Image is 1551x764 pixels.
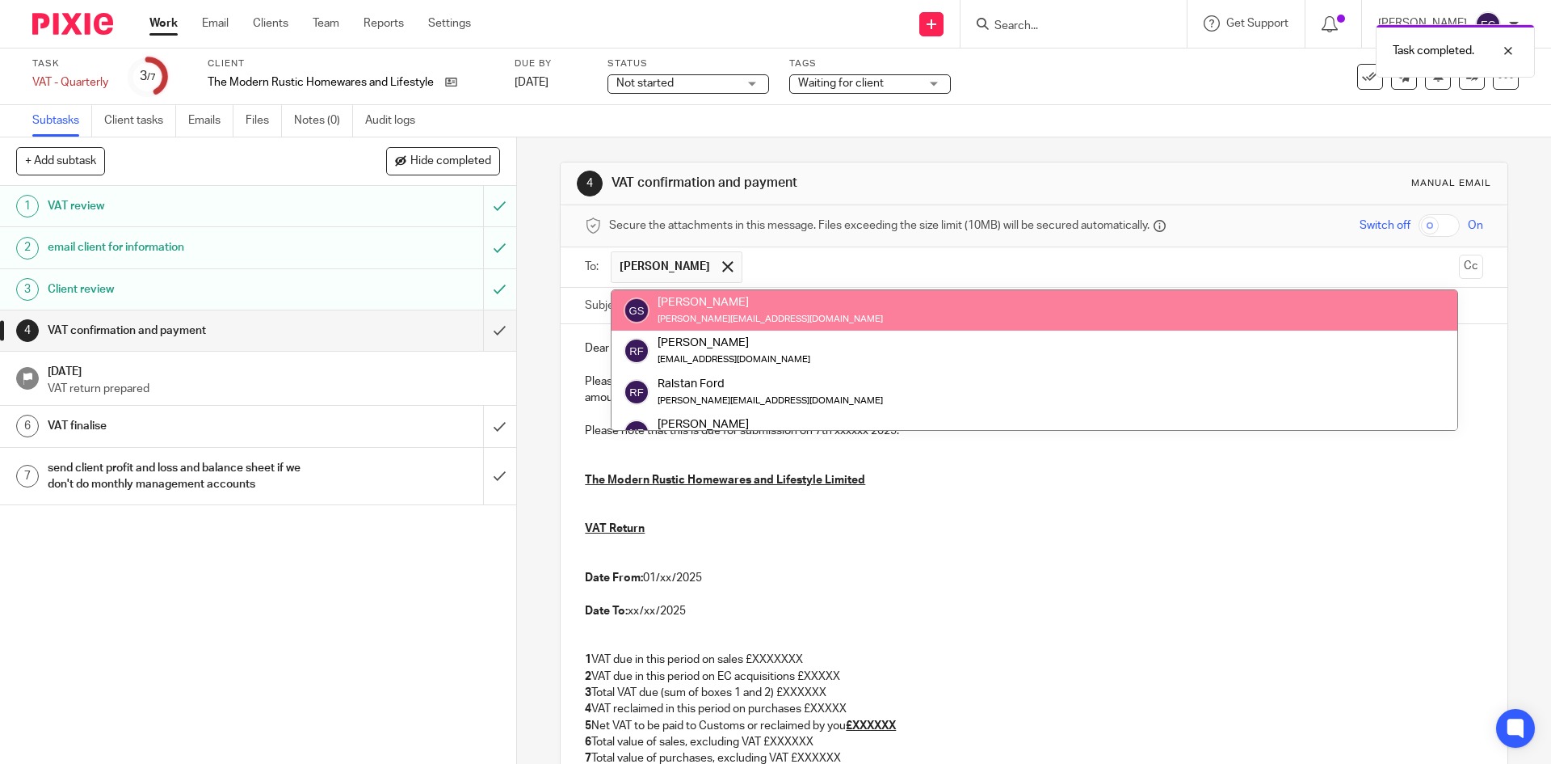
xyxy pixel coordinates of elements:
[658,314,883,323] small: [PERSON_NAME][EMAIL_ADDRESS][DOMAIN_NAME]
[1468,217,1483,234] span: On
[658,294,883,310] div: [PERSON_NAME]
[202,15,229,32] a: Email
[32,74,108,91] div: VAT - Quarterly
[1360,217,1410,234] span: Switch off
[208,74,437,91] p: The Modern Rustic Homewares and Lifestyle Limited
[140,67,156,86] div: 3
[32,105,92,137] a: Subtasks
[585,652,1482,668] p: VAT due in this period on sales £XXXXXXX
[149,15,178,32] a: Work
[624,379,649,405] img: svg%3E
[1393,43,1474,59] p: Task completed.
[585,671,591,682] strong: 2
[32,57,108,70] label: Task
[624,298,649,323] img: svg%3E
[585,259,603,275] label: To:
[515,57,587,70] label: Due by
[585,685,1482,701] p: Total VAT due (sum of boxes 1 and 2) £XXXXXX
[246,105,282,137] a: Files
[32,13,113,35] img: Pixie
[48,235,327,260] h1: email client for information
[585,523,645,534] u: VAT Return
[585,737,591,748] strong: 6
[585,703,591,715] strong: 4
[585,687,591,699] strong: 3
[365,105,427,137] a: Audit logs
[585,298,627,314] label: Subject:
[585,570,1482,586] p: 01/xx/2025
[48,381,500,397] p: VAT return prepared
[585,669,1482,685] p: VAT due in this period on EC acquisitions £XXXXX
[428,15,471,32] a: Settings
[16,147,105,175] button: + Add subtask
[585,753,591,764] strong: 7
[609,217,1150,234] span: Secure the attachments in this message. Files exceeding the size limit (10MB) will be secured aut...
[253,15,288,32] a: Clients
[48,414,327,438] h1: VAT finalise
[294,105,353,137] a: Notes (0)
[1411,177,1491,190] div: Manual email
[585,606,628,617] strong: Date To:
[658,396,883,405] small: [PERSON_NAME][EMAIL_ADDRESS][DOMAIN_NAME]
[1475,11,1501,37] img: svg%3E
[658,335,810,351] div: [PERSON_NAME]
[620,259,710,275] span: [PERSON_NAME]
[48,319,327,343] h1: VAT confirmation and payment
[585,423,1482,439] p: Please note that this is due for submission on 7th xxxxxx 2025.
[16,319,39,342] div: 4
[585,475,865,486] u: The Modern Rustic Homewares and Lifestyle Limited
[16,465,39,488] div: 7
[798,78,884,89] span: Waiting for client
[48,360,500,380] h1: [DATE]
[147,73,156,82] small: /7
[515,77,549,88] span: [DATE]
[208,57,494,70] label: Client
[16,278,39,301] div: 3
[585,340,1482,357] p: Dear [PERSON_NAME],
[48,277,327,302] h1: Client review
[585,718,1482,734] p: Net VAT to be paid to Customs or reclaimed by you
[16,195,39,217] div: 1
[585,572,643,584] strong: Date From:
[616,78,674,89] span: Not started
[607,57,769,70] label: Status
[585,603,1482,619] p: xx/xx/2025
[104,105,176,137] a: Client tasks
[624,338,649,364] img: svg%3E
[585,654,591,665] strong: 1
[585,734,1482,750] p: Total value of sales, excluding VAT £XXXXXX
[16,237,39,260] div: 2
[658,416,883,433] div: [PERSON_NAME]
[658,376,883,392] div: Ralstan Ford
[48,456,327,497] h1: send client profit and loss and balance sheet if we don't do monthly management accounts
[1459,255,1483,279] button: Cc
[846,720,896,732] u: £XXXXXX
[658,355,810,364] small: [EMAIL_ADDRESS][DOMAIN_NAME]
[624,420,649,445] img: svg%3E
[585,701,1482,717] p: VAT reclaimed in this period on purchases £XXXXX
[364,15,404,32] a: Reports
[612,175,1069,192] h1: VAT confirmation and payment
[188,105,233,137] a: Emails
[16,415,39,437] div: 6
[410,155,491,168] span: Hide completed
[585,374,1482,407] p: Please find below and attached your VAT calculations for The Modern Rustic Homewares and Lifestyl...
[577,171,603,196] div: 4
[386,147,500,175] button: Hide completed
[585,720,591,732] strong: 5
[48,194,327,218] h1: VAT review
[313,15,339,32] a: Team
